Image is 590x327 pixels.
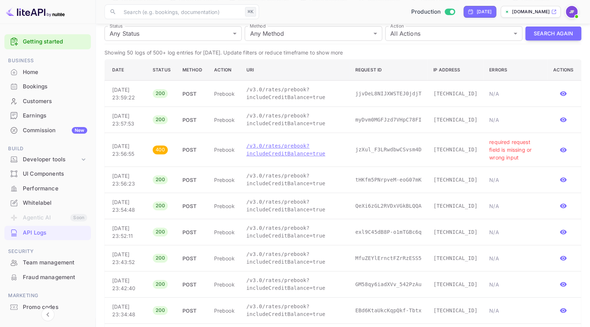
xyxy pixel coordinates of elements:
[182,90,202,98] p: POST
[489,116,541,124] p: N/A
[214,254,235,262] p: prebook
[208,60,241,81] th: Action
[119,4,242,19] input: Search (e.g. bookings, documentation)
[182,202,202,210] p: POST
[4,292,91,300] span: Marketing
[349,60,427,81] th: Request ID
[23,259,87,267] div: Team management
[23,229,87,237] div: API Logs
[4,57,91,65] span: Business
[153,281,168,288] span: 200
[214,281,235,288] p: prebook
[433,307,477,314] p: [TECHNICAL_ID]
[72,127,87,134] div: New
[153,176,168,183] span: 200
[489,202,541,210] p: N/A
[4,153,91,166] div: Developer tools
[23,155,80,164] div: Developer tools
[182,176,202,184] p: POST
[411,8,441,16] span: Production
[153,116,168,123] span: 200
[355,90,422,98] p: jjvDeL8NIJXWSTEJ0jdjT
[4,300,91,314] a: Promo codes
[153,202,168,210] span: 200
[525,27,581,41] button: Search Again
[433,116,477,124] p: [TECHNICAL_ID]
[246,198,344,214] p: /v3.0/rates/prebook?includeCreditBalance=true
[214,116,235,124] p: prebook
[246,112,344,127] p: /v3.0/rates/prebook?includeCreditBalance=true
[489,176,541,184] p: N/A
[182,254,202,262] p: POST
[182,228,202,236] p: POST
[23,82,87,91] div: Bookings
[355,202,422,210] p: QeXi6zGL2RVDxVGkBLQQA
[4,167,91,181] div: UI Components
[112,303,141,318] p: [DATE] 23:34:48
[112,250,141,266] p: [DATE] 23:43:52
[6,6,65,18] img: LiteAPI logo
[512,8,550,15] p: [DOMAIN_NAME]
[23,184,87,193] div: Performance
[246,277,344,292] p: /v3.0/rates/prebook?includeCreditBalance=true
[4,270,91,284] a: Fraud management
[246,224,344,240] p: /v3.0/rates/prebook?includeCreditBalance=true
[433,176,477,184] p: [TECHNICAL_ID]
[246,142,344,158] p: /v3.0/rates/prebook?includeCreditBalance=true
[483,60,547,81] th: Errors
[489,281,541,288] p: N/A
[433,202,477,210] p: [TECHNICAL_ID]
[23,38,87,46] a: Getting started
[23,126,87,135] div: Commission
[476,8,491,15] div: [DATE]
[182,307,202,314] p: POST
[23,273,87,282] div: Fraud management
[385,26,522,41] div: All Actions
[547,60,581,81] th: Actions
[4,167,91,180] a: UI Components
[112,224,141,240] p: [DATE] 23:52:11
[4,226,91,239] a: API Logs
[250,23,266,29] label: Method
[355,146,422,154] p: jzXul_F3LRwdbwCSvsm4D
[112,277,141,292] p: [DATE] 23:42:40
[214,176,235,184] p: prebook
[355,116,422,124] p: myDvm0MGFJzd7VHpC78FI
[4,226,91,240] div: API Logs
[433,254,477,262] p: [TECHNICAL_ID]
[153,146,168,154] span: 400
[390,23,404,29] label: Action
[433,228,477,236] p: [TECHNICAL_ID]
[355,228,422,236] p: exl9C45dB8P-o1mTGBc6q
[214,146,235,154] p: prebook
[4,182,91,196] div: Performance
[241,60,349,81] th: URI
[4,182,91,195] a: Performance
[23,68,87,77] div: Home
[110,23,122,29] label: Status
[433,281,477,288] p: [TECHNICAL_ID]
[489,307,541,314] p: N/A
[153,254,168,262] span: 200
[4,94,91,108] a: Customers
[4,109,91,122] a: Earnings
[246,303,344,318] p: /v3.0/rates/prebook?includeCreditBalance=true
[23,112,87,120] div: Earnings
[4,34,91,49] div: Getting started
[245,26,382,41] div: Any Method
[355,254,422,262] p: MfuZEYlErnctFZrRzESS5
[112,86,141,101] p: [DATE] 23:59:22
[433,146,477,154] p: [TECHNICAL_ID]
[112,198,141,214] p: [DATE] 23:54:48
[153,307,168,314] span: 200
[355,281,422,288] p: GM58qy6iadXVv_542PzAu
[105,60,147,81] th: Date
[355,307,422,314] p: EBd6KtaUkcKqpQkf-Tbtx
[355,176,422,184] p: tHKfm5PNrpveM-eoG07mK
[4,300,91,314] div: Promo codes
[214,307,235,314] p: prebook
[246,172,344,187] p: /v3.0/rates/prebook?includeCreditBalance=true
[214,202,235,210] p: prebook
